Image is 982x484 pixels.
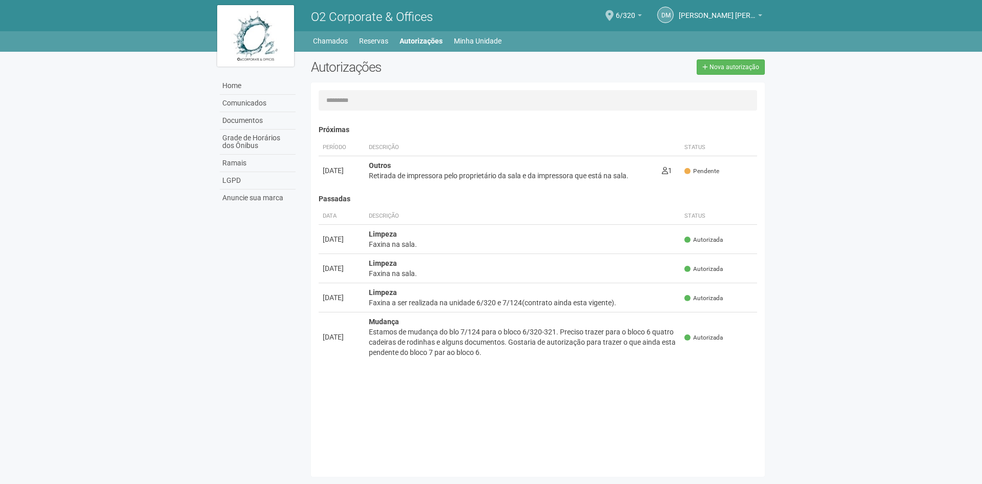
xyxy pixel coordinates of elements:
[319,195,758,203] h4: Passadas
[323,263,361,273] div: [DATE]
[709,64,759,71] span: Nova autorização
[220,130,296,155] a: Grade de Horários dos Ônibus
[220,77,296,95] a: Home
[220,172,296,190] a: LGPD
[400,34,443,48] a: Autorizações
[319,126,758,134] h4: Próximas
[323,292,361,303] div: [DATE]
[311,10,433,24] span: O2 Corporate & Offices
[220,112,296,130] a: Documentos
[369,327,677,357] div: Estamos de mudança do blo 7/124 para o bloco 6/320-321. Preciso trazer para o bloco 6 quatro cade...
[680,208,757,225] th: Status
[369,171,654,181] div: Retirada de impressora pelo proprietário da sala e da impressora que está na sala.
[369,288,397,297] strong: Limpeza
[359,34,388,48] a: Reservas
[369,161,391,170] strong: Outros
[684,236,723,244] span: Autorizada
[680,139,757,156] th: Status
[220,155,296,172] a: Ramais
[616,2,635,19] span: 6/320
[319,208,365,225] th: Data
[220,190,296,206] a: Anuncie sua marca
[697,59,765,75] a: Nova autorização
[679,13,762,21] a: [PERSON_NAME] [PERSON_NAME]
[369,230,397,238] strong: Limpeza
[684,294,723,303] span: Autorizada
[369,268,677,279] div: Faxina na sala.
[323,332,361,342] div: [DATE]
[684,265,723,273] span: Autorizada
[323,234,361,244] div: [DATE]
[369,259,397,267] strong: Limpeza
[313,34,348,48] a: Chamados
[365,208,681,225] th: Descrição
[217,5,294,67] img: logo.jpg
[365,139,658,156] th: Descrição
[369,239,677,249] div: Faxina na sala.
[454,34,502,48] a: Minha Unidade
[319,139,365,156] th: Período
[369,318,399,326] strong: Mudança
[220,95,296,112] a: Comunicados
[616,13,642,21] a: 6/320
[311,59,530,75] h2: Autorizações
[323,165,361,176] div: [DATE]
[662,166,672,175] span: 1
[684,333,723,342] span: Autorizada
[679,2,756,19] span: Daniela Monteiro Teixeira Mendes
[369,298,677,308] div: Faxina a ser realizada na unidade 6/320 e 7/124(contrato ainda esta vigente).
[684,167,719,176] span: Pendente
[657,7,674,23] a: DM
